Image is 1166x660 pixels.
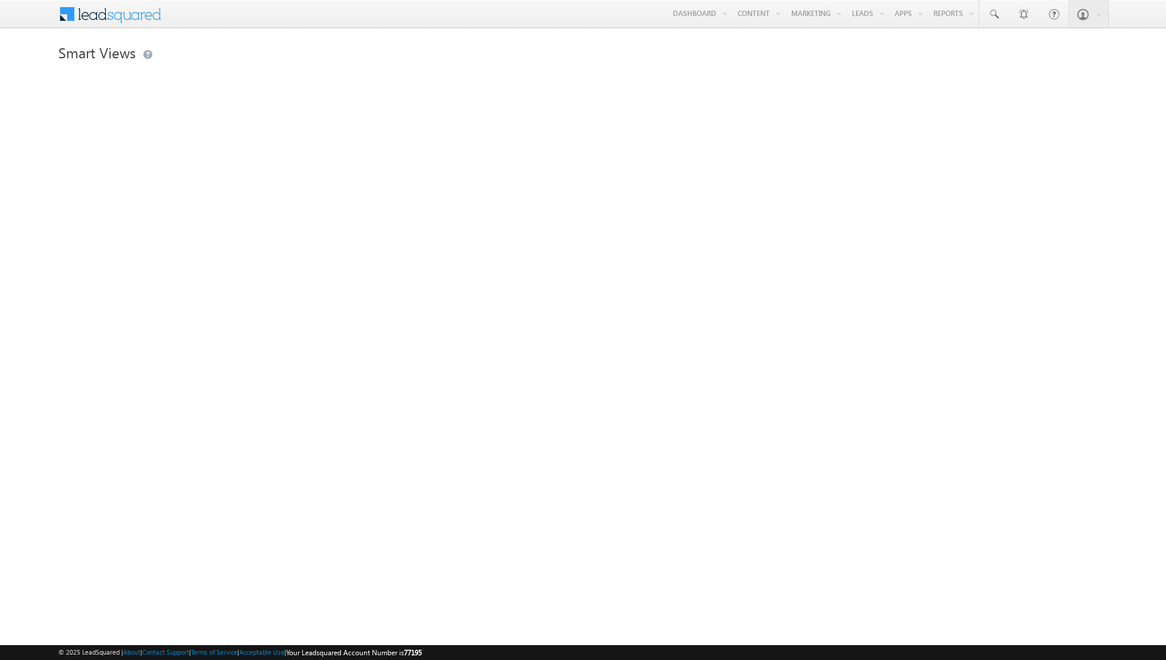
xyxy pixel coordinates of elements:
[123,648,140,656] a: About
[58,647,422,658] span: © 2025 LeadSquared | | | | |
[404,648,422,657] span: 77195
[239,648,284,656] a: Acceptable Use
[58,43,136,62] span: Smart Views
[142,648,189,656] a: Contact Support
[286,648,422,657] span: Your Leadsquared Account Number is
[191,648,237,656] a: Terms of Service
